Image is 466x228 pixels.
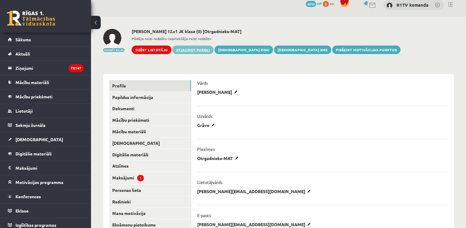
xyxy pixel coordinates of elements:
p: Lietotājvārds [197,179,222,185]
a: Dzēst lietotāju [132,46,171,54]
a: Mācību priekšmeti [8,90,83,104]
a: Atzīmes [109,160,191,172]
a: Piešķirt motivācijas punktus [332,46,400,54]
span: Mācību priekšmeti [15,94,52,99]
i: 78147 [69,64,83,72]
a: Atjaunot paroli [172,46,214,54]
a: Rīgas 1. Tālmācības vidusskola [7,11,55,26]
p: [PERSON_NAME][EMAIL_ADDRESS][DOMAIN_NAME] [197,222,313,227]
span: Lietotāji [15,108,33,114]
a: [DEMOGRAPHIC_DATA] [109,138,191,149]
p: E-pasts [197,213,211,218]
a: Digitālie materiāli [8,147,83,161]
a: Sekmju žurnāls [8,118,83,132]
img: Mareks Grāve [103,29,121,47]
a: Sākums [8,32,83,46]
p: Uzvārds [197,113,212,119]
span: xp [330,1,334,6]
a: Personas lieta [109,185,191,196]
p: Vārds [197,80,208,86]
a: R1TV komanda [397,2,428,8]
span: 4010 [306,1,316,7]
p: Grāve [197,122,217,128]
span: [DEMOGRAPHIC_DATA] [15,137,63,142]
a: Konferences [8,189,83,203]
a: Dokumenti [109,103,191,114]
span: Sākums [15,37,31,42]
span: Izglītības programas [15,222,56,228]
a: Mācību materiāli [109,126,191,137]
span: - - [132,36,400,41]
a: 4010 mP [306,1,322,6]
a: [DEMOGRAPHIC_DATA] ziņu [214,46,273,54]
a: Maksājumi [8,161,83,175]
a: Mana motivācija [109,208,191,219]
legend: Ziņojumi [15,61,83,75]
a: Mācību priekšmeti [109,114,191,126]
a: Eklase [8,204,83,218]
span: 0 [323,1,329,7]
a: Maksājumi1 [109,172,191,184]
p: Otrgadnieks-MAT [197,155,241,161]
span: Mācību materiāli [15,80,49,85]
a: Aktuāli [8,47,83,61]
span: Konferences [15,194,41,199]
a: Lietotāji [8,104,83,118]
span: 1 [137,175,144,181]
a: 0 xp [323,1,337,6]
a: Digitālie materiāli [109,149,191,160]
a: Profils [109,80,191,91]
a: Ziņojumi78147 [8,61,83,75]
span: Aktuāli [15,51,30,56]
legend: Maksājumi [15,161,83,175]
span: mP [317,1,322,6]
p: [PERSON_NAME] [197,89,240,95]
p: Piezīmes [197,146,215,152]
img: R1TV komanda [387,2,393,9]
span: Sekmju žurnāls [15,122,46,128]
h2: [PERSON_NAME] 12.c1 JK klase (0) [Otrgadnieks-MAT] [132,29,400,34]
a: Radinieki [109,196,191,207]
a: [DEMOGRAPHIC_DATA] [8,132,83,146]
b: Iepriekšējo reizi redzēts [168,36,211,41]
a: Papildus informācija [109,92,191,103]
span: Digitālie materiāli [15,151,52,156]
a: [DEMOGRAPHIC_DATA] SMS [274,46,331,54]
p: [PERSON_NAME][EMAIL_ADDRESS][DOMAIN_NAME] [197,189,313,194]
a: Mācību materiāli [8,75,83,89]
span: Motivācijas programma [15,179,63,185]
button: Mainīt bildi [103,48,124,52]
b: Pēdējo reizi redzēts [132,36,167,41]
a: Motivācijas programma [8,175,83,189]
span: Eklase [15,208,29,213]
